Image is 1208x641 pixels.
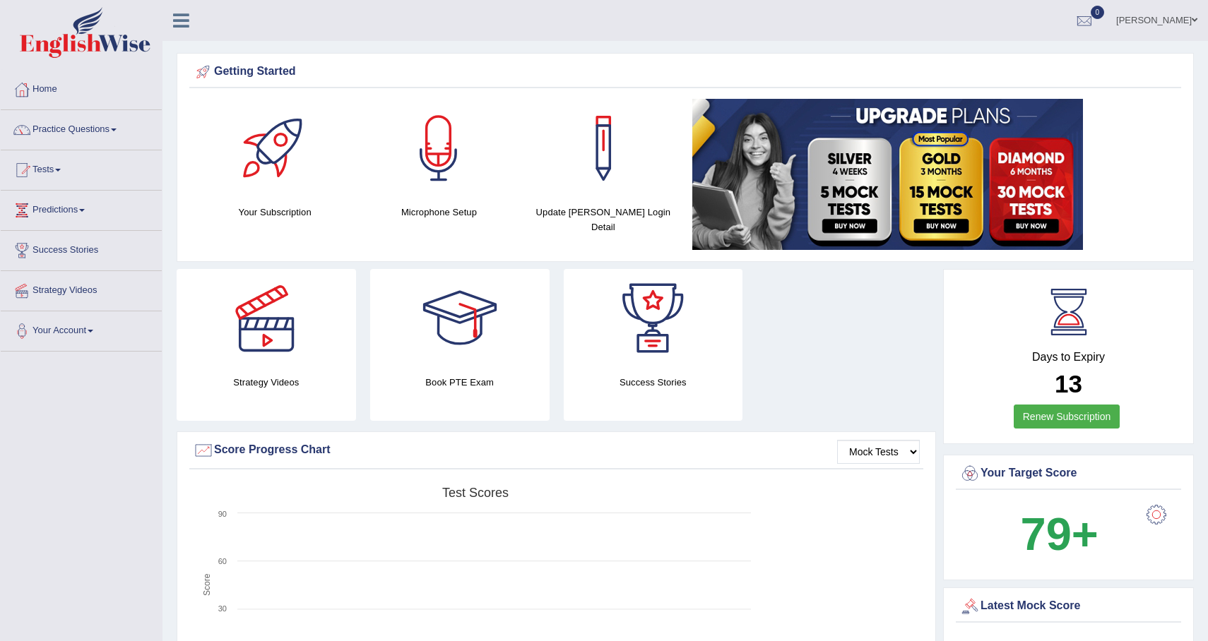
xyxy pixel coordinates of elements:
[218,604,227,613] text: 30
[370,375,550,390] h4: Book PTE Exam
[1014,405,1120,429] a: Renew Subscription
[1,191,162,226] a: Predictions
[1,150,162,186] a: Tests
[1,311,162,347] a: Your Account
[528,205,678,234] h4: Update [PERSON_NAME] Login Detail
[218,510,227,518] text: 90
[364,205,514,220] h4: Microphone Setup
[959,463,1178,484] div: Your Target Score
[193,440,920,461] div: Score Progress Chart
[959,596,1178,617] div: Latest Mock Score
[1091,6,1105,19] span: 0
[202,573,212,596] tspan: Score
[200,205,350,220] h4: Your Subscription
[692,99,1083,250] img: small5.jpg
[442,486,509,500] tspan: Test scores
[564,375,743,390] h4: Success Stories
[1,231,162,266] a: Success Stories
[177,375,356,390] h4: Strategy Videos
[218,557,227,565] text: 60
[1055,370,1082,397] b: 13
[959,351,1178,364] h4: Days to Expiry
[1020,508,1098,560] b: 79+
[193,61,1178,83] div: Getting Started
[1,110,162,145] a: Practice Questions
[1,271,162,306] a: Strategy Videos
[1,70,162,105] a: Home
